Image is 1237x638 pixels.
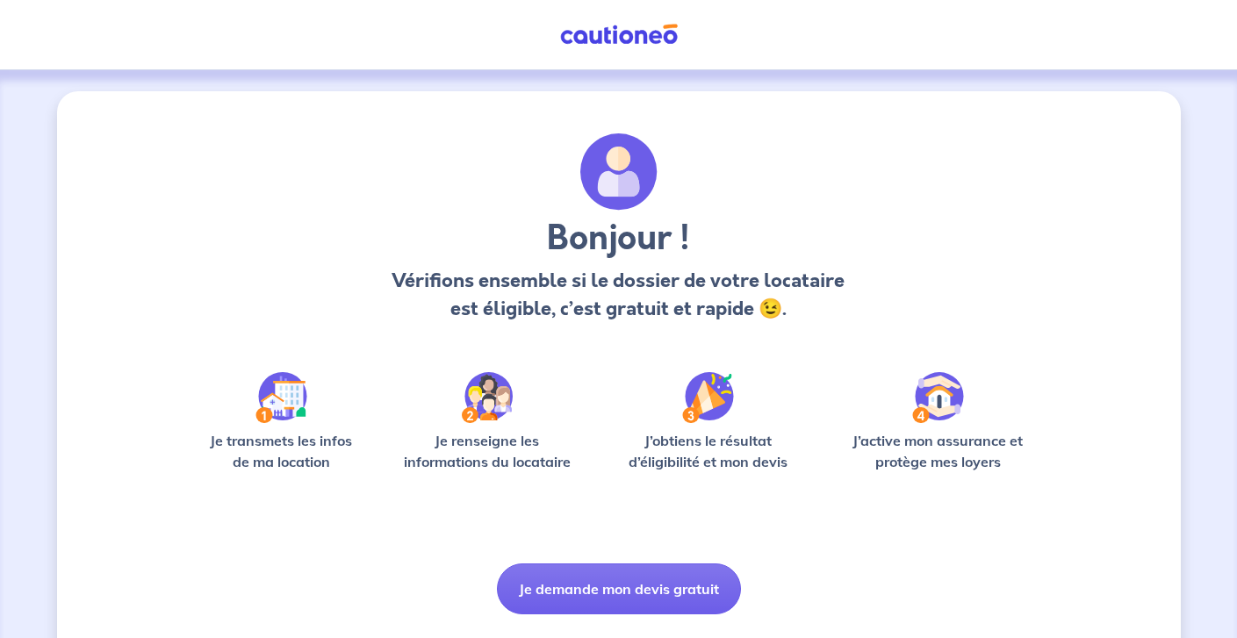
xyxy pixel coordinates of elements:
[836,430,1040,472] p: J’active mon assurance et protège mes loyers
[580,133,658,211] img: archivate
[609,430,808,472] p: J’obtiens le résultat d’éligibilité et mon devis
[198,430,365,472] p: Je transmets les infos de ma location
[387,218,850,260] h3: Bonjour !
[387,267,850,323] p: Vérifions ensemble si le dossier de votre locataire est éligible, c’est gratuit et rapide 😉.
[682,372,734,423] img: /static/f3e743aab9439237c3e2196e4328bba9/Step-3.svg
[255,372,307,423] img: /static/90a569abe86eec82015bcaae536bd8e6/Step-1.svg
[462,372,513,423] img: /static/c0a346edaed446bb123850d2d04ad552/Step-2.svg
[497,563,741,614] button: Je demande mon devis gratuit
[553,24,685,46] img: Cautioneo
[912,372,964,423] img: /static/bfff1cf634d835d9112899e6a3df1a5d/Step-4.svg
[393,430,582,472] p: Je renseigne les informations du locataire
